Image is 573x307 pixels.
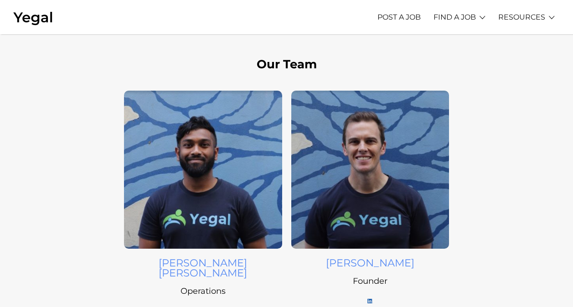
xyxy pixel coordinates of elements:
[367,299,373,303] img: LI-In-Bug
[124,287,282,295] h5: Operations
[124,91,282,249] img: Swaroop profile
[434,5,476,30] a: FIND A JOB
[377,5,421,30] a: POST A JOB
[498,5,545,30] a: RESOURCES
[291,258,449,268] h4: [PERSON_NAME]
[291,91,449,249] img: Michael Profile
[36,58,537,70] h2: Our Team
[124,258,282,278] h4: [PERSON_NAME] [PERSON_NAME]
[291,277,449,285] h5: Founder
